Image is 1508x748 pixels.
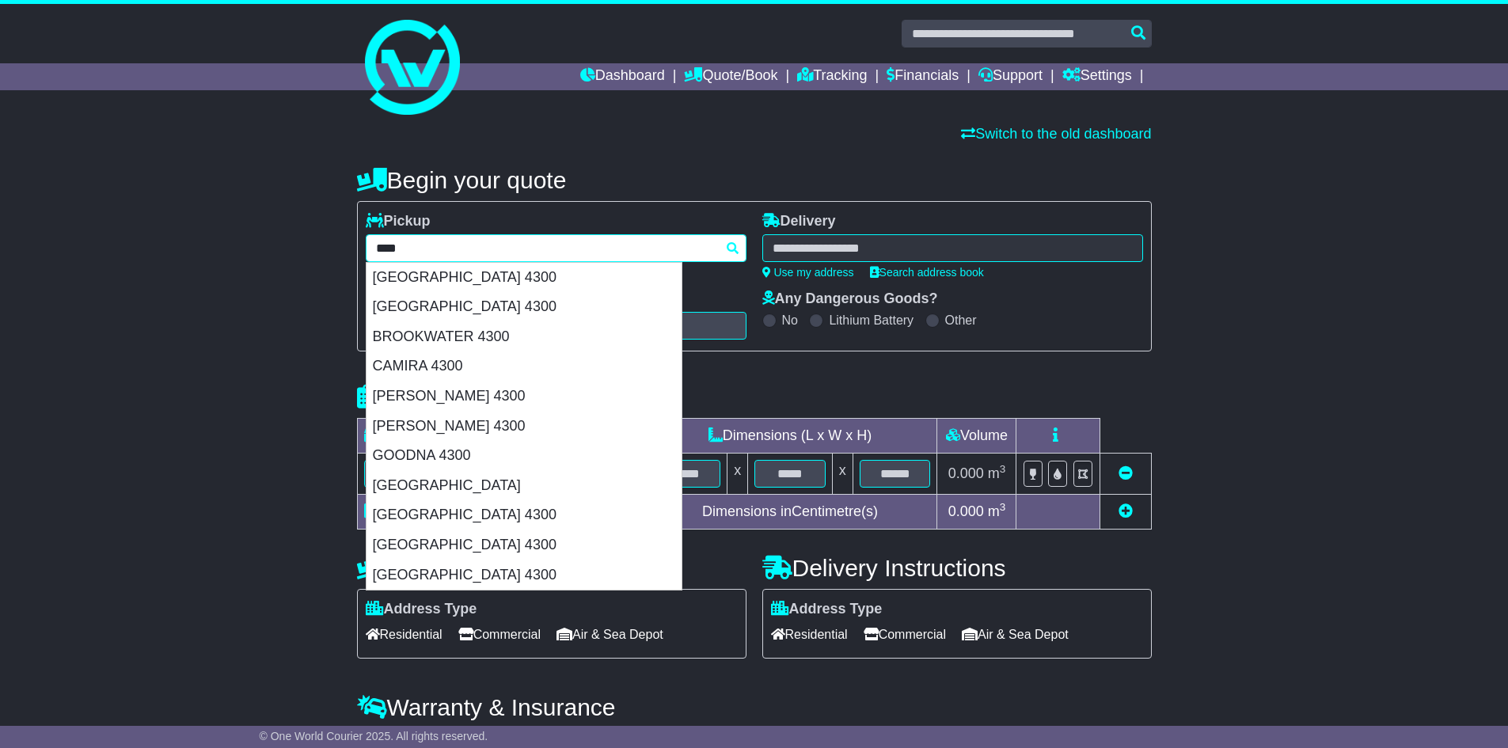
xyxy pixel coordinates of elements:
[367,292,682,322] div: [GEOGRAPHIC_DATA] 4300
[556,622,663,647] span: Air & Sea Depot
[762,290,938,308] label: Any Dangerous Goods?
[762,555,1152,581] h4: Delivery Instructions
[367,500,682,530] div: [GEOGRAPHIC_DATA] 4300
[945,313,977,328] label: Other
[367,322,682,352] div: BROOKWATER 4300
[727,454,748,495] td: x
[948,465,984,481] span: 0.000
[366,601,477,618] label: Address Type
[771,601,883,618] label: Address Type
[1119,465,1133,481] a: Remove this item
[357,384,556,410] h4: Package details |
[684,63,777,90] a: Quote/Book
[988,503,1006,519] span: m
[832,454,853,495] td: x
[864,622,946,647] span: Commercial
[978,63,1043,90] a: Support
[458,622,541,647] span: Commercial
[643,495,937,530] td: Dimensions in Centimetre(s)
[797,63,867,90] a: Tracking
[367,382,682,412] div: [PERSON_NAME] 4300
[771,622,848,647] span: Residential
[1000,463,1006,475] sup: 3
[1000,501,1006,513] sup: 3
[357,495,489,530] td: Total
[367,530,682,560] div: [GEOGRAPHIC_DATA] 4300
[948,503,984,519] span: 0.000
[961,126,1151,142] a: Switch to the old dashboard
[1062,63,1132,90] a: Settings
[357,167,1152,193] h4: Begin your quote
[988,465,1006,481] span: m
[367,412,682,442] div: [PERSON_NAME] 4300
[367,441,682,471] div: GOODNA 4300
[870,266,984,279] a: Search address book
[260,730,488,742] span: © One World Courier 2025. All rights reserved.
[357,419,489,454] td: Type
[643,419,937,454] td: Dimensions (L x W x H)
[580,63,665,90] a: Dashboard
[357,694,1152,720] h4: Warranty & Insurance
[937,419,1016,454] td: Volume
[367,263,682,293] div: [GEOGRAPHIC_DATA] 4300
[366,622,443,647] span: Residential
[367,560,682,590] div: [GEOGRAPHIC_DATA] 4300
[366,234,746,262] typeahead: Please provide city
[1119,503,1133,519] a: Add new item
[367,351,682,382] div: CAMIRA 4300
[357,555,746,581] h4: Pickup Instructions
[366,213,431,230] label: Pickup
[782,313,798,328] label: No
[367,471,682,501] div: [GEOGRAPHIC_DATA]
[887,63,959,90] a: Financials
[762,266,854,279] a: Use my address
[962,622,1069,647] span: Air & Sea Depot
[829,313,914,328] label: Lithium Battery
[762,213,836,230] label: Delivery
